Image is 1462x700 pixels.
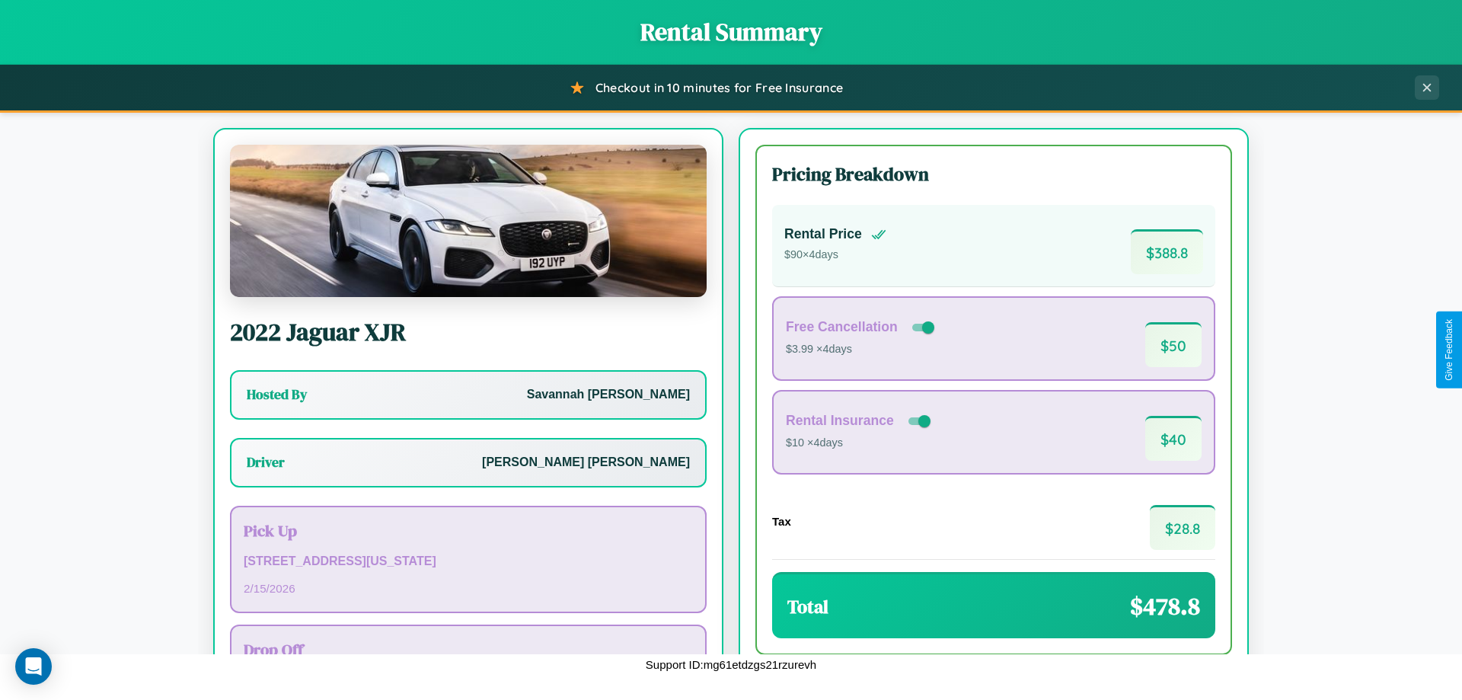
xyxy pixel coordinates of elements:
[786,433,934,453] p: $10 × 4 days
[772,515,791,528] h4: Tax
[244,578,693,599] p: 2 / 15 / 2026
[230,315,707,349] h2: 2022 Jaguar XJR
[15,648,52,685] div: Open Intercom Messenger
[230,145,707,297] img: Jaguar XJR
[646,654,816,675] p: Support ID: mg61etdzgs21rzurevh
[244,638,693,660] h3: Drop Off
[1150,505,1215,550] span: $ 28.8
[1145,322,1202,367] span: $ 50
[786,340,937,360] p: $3.99 × 4 days
[784,226,862,242] h4: Rental Price
[1444,319,1454,381] div: Give Feedback
[527,384,690,406] p: Savannah [PERSON_NAME]
[247,385,307,404] h3: Hosted By
[1145,416,1202,461] span: $ 40
[1131,229,1203,274] span: $ 388.8
[772,161,1215,187] h3: Pricing Breakdown
[784,245,886,265] p: $ 90 × 4 days
[247,453,285,471] h3: Driver
[244,519,693,542] h3: Pick Up
[786,319,898,335] h4: Free Cancellation
[595,80,843,95] span: Checkout in 10 minutes for Free Insurance
[482,452,690,474] p: [PERSON_NAME] [PERSON_NAME]
[1130,590,1200,623] span: $ 478.8
[786,413,894,429] h4: Rental Insurance
[787,594,828,619] h3: Total
[244,551,693,573] p: [STREET_ADDRESS][US_STATE]
[15,15,1447,49] h1: Rental Summary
